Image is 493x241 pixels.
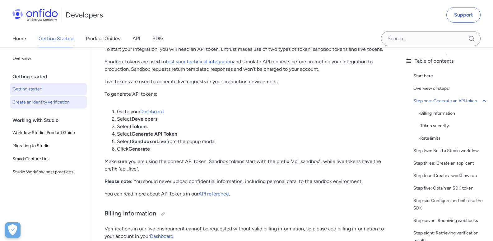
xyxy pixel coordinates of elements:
strong: Tokens [132,123,147,129]
a: Getting Started [39,30,73,47]
button: Open Preferences [5,222,21,238]
input: Onfido search input field [381,31,481,46]
a: Step six: Configure and initialise the SDK [413,197,488,212]
img: Onfido Logo [12,9,58,21]
a: Dashboard [150,233,173,239]
a: Step three: Create an applicant [413,160,488,167]
a: Studio Workflow best practices [10,166,87,178]
strong: Developers [132,116,157,122]
span: Create an identity verification [12,99,84,106]
a: Step five: Obtain an SDK token [413,185,488,192]
a: Support [446,7,481,23]
a: API [133,30,140,47]
strong: Generate API Token [132,131,177,137]
a: Home [12,30,26,47]
a: Overview of steps [413,85,488,92]
h1: Developers [66,10,103,20]
div: - Token security [418,122,488,130]
a: Smart Capture Link [10,153,87,165]
strong: Sandbox [132,138,152,144]
a: Step seven: Receiving webhooks [413,217,488,224]
p: Live tokens are used to generate live requests in your production environment. [105,78,387,85]
p: Make sure you are using the correct API token. Sandbox tokens start with the prefix "api_sandbox"... [105,158,387,173]
a: Step one: Generate an API token [413,97,488,105]
a: -Rate limits [418,135,488,142]
a: Step four: Create a workflow run [413,172,488,180]
p: To start your integration, you will need an API token. Entrust makes use of two types of token: s... [105,46,387,53]
a: Product Guides [86,30,120,47]
div: Getting started [12,70,89,83]
li: Select [117,130,387,138]
a: Create an identity verification [10,96,87,108]
a: Overview [10,52,87,65]
a: SDKs [152,30,164,47]
a: Dashboard [140,108,164,114]
a: -Billing information [418,110,488,117]
a: test your technical integration [166,59,233,65]
a: Workflow Studio: Product Guide [10,127,87,139]
span: Smart Capture Link [12,155,84,163]
span: Studio Workflow best practices [12,168,84,176]
a: -Token security [418,122,488,130]
h3: Billing information [105,209,387,219]
a: API reference [198,191,229,197]
a: Start here [413,72,488,80]
p: Sandbox tokens are used to and simulate API requests before promoting your integration to product... [105,58,387,73]
div: - Billing information [418,110,488,117]
strong: Please note [105,178,131,184]
span: Workflow Studio: Product Guide [12,129,84,137]
a: Getting started [10,83,87,95]
div: Table of contents [405,57,488,65]
strong: Live [156,138,166,144]
li: Select [117,123,387,130]
p: You can read more about API tokens in our . [105,190,387,198]
p: To generate API tokens: [105,90,387,98]
span: Migrating to Studio [12,142,84,150]
p: Verifications in our live environment cannot be requested without valid billing information, so p... [105,225,387,240]
li: Select [117,115,387,123]
li: Go to your [117,108,387,115]
a: Migrating to Studio [10,140,87,152]
div: Cookie Preferences [5,222,21,238]
div: - Rate limits [418,135,488,142]
span: Overview [12,55,84,62]
li: Click [117,145,387,153]
li: Select or from the popup modal [117,138,387,145]
strong: Generate [128,146,150,152]
span: Getting started [12,85,84,93]
p: : You should never upload confidential information, including personal data, to the sandbox envir... [105,178,387,185]
a: Step two: Build a Studio workflow [413,147,488,155]
div: Working with Studio [12,114,89,127]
